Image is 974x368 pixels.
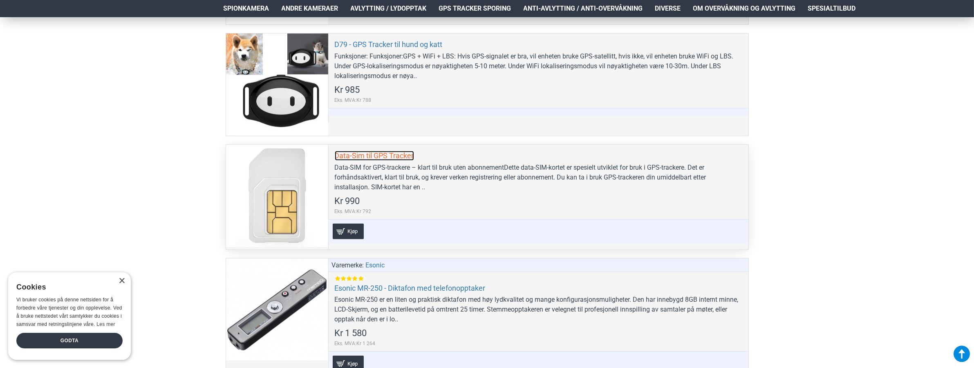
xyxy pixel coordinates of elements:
[345,361,360,366] span: Kjøp
[224,4,269,13] span: Spionkamera
[16,278,117,296] div: Cookies
[335,151,414,160] a: Data-Sim til GPS Tracker
[226,258,328,361] a: Esonic MR-250 - Diktafon med telefonopptaker Esonic MR-250 - Diktafon med telefonopptaker
[335,85,360,94] span: Kr 985
[439,4,511,13] span: GPS Tracker Sporing
[655,4,681,13] span: Diverse
[16,333,123,348] div: Godta
[335,52,742,81] div: Funksjoner: Funksjoner:GPS + WiFi + LBS: Hvis GPS-signalet er bra, vil enheten bruke GPS-satellit...
[351,4,427,13] span: Avlytting / Lydopptak
[335,283,486,293] a: Esonic MR-250 - Diktafon med telefonopptaker
[226,34,328,136] a: D79 - GPS Tracker til hund og katt D79 - GPS Tracker til hund og katt
[808,4,856,13] span: Spesialtilbud
[335,295,742,324] div: Esonic MR-250 er en liten og praktisk diktafon med høy lydkvalitet og mange konfigurasjonsmulighe...
[693,4,796,13] span: Om overvåkning og avlytting
[366,260,385,270] a: Esonic
[335,40,443,49] a: D79 - GPS Tracker til hund og katt
[524,4,643,13] span: Anti-avlytting / Anti-overvåkning
[226,145,328,247] a: Data-Sim til GPS Tracker
[335,329,367,338] span: Kr 1 580
[282,4,338,13] span: Andre kameraer
[16,297,122,327] span: Vi bruker cookies på denne nettsiden for å forbedre våre tjenester og din opplevelse. Ved å bruke...
[335,197,360,206] span: Kr 990
[96,321,115,327] a: Les mer, opens a new window
[335,340,376,347] span: Eks. MVA:Kr 1 264
[345,229,360,234] span: Kjøp
[119,278,125,284] div: Close
[335,163,742,192] div: Data-SIM for GPS-trackere – klart til bruk uten abonnementDette data-SIM-kortet er spesielt utvik...
[335,96,372,104] span: Eks. MVA:Kr 788
[332,260,364,270] span: Varemerke:
[335,208,372,215] span: Eks. MVA:Kr 792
